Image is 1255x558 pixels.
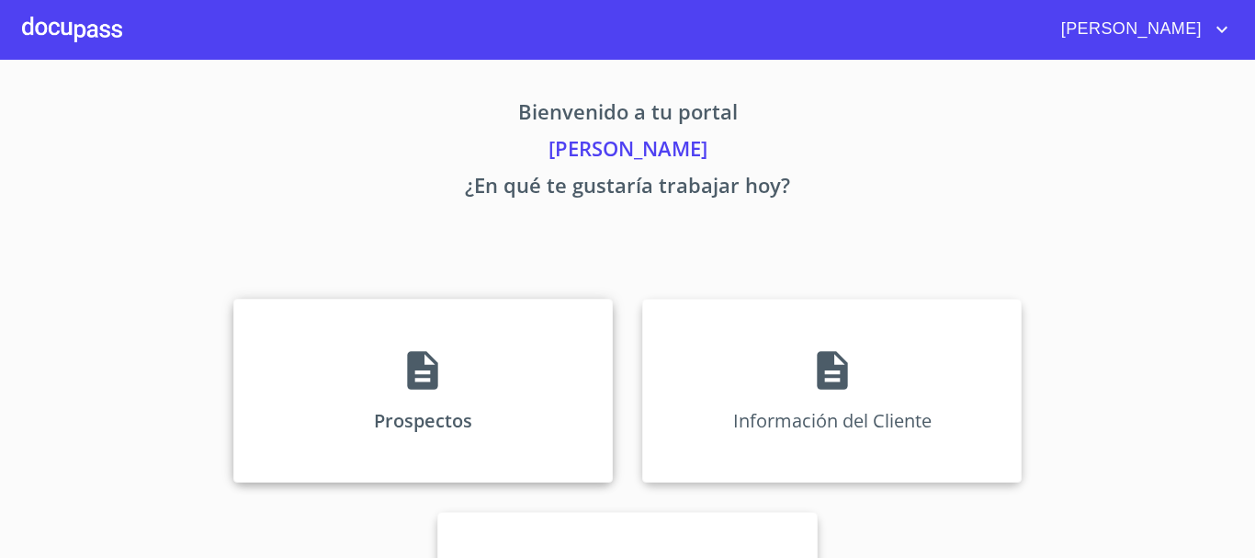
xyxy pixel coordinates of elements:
[1047,15,1233,44] button: account of current user
[62,170,1193,207] p: ¿En qué te gustaría trabajar hoy?
[733,408,932,433] p: Información del Cliente
[1047,15,1211,44] span: [PERSON_NAME]
[62,97,1193,133] p: Bienvenido a tu portal
[62,133,1193,170] p: [PERSON_NAME]
[374,408,472,433] p: Prospectos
